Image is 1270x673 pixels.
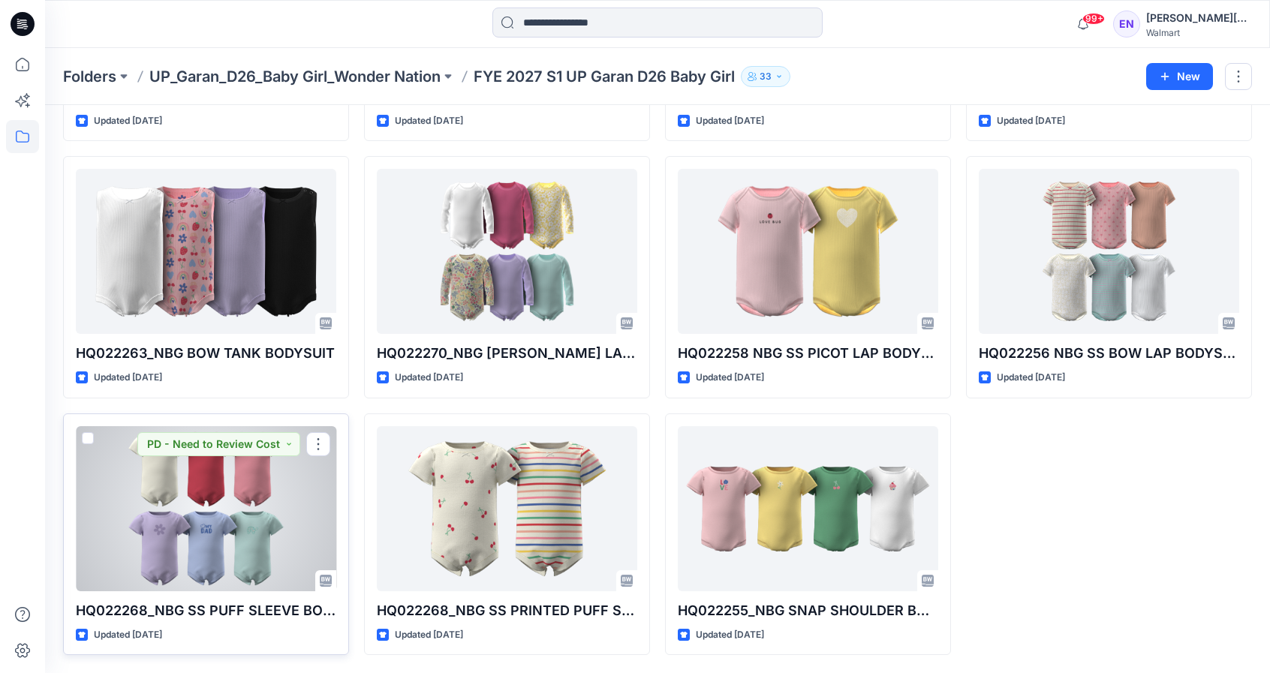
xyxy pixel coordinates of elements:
p: Updated [DATE] [395,627,463,643]
p: HQ022255_NBG SNAP SHOULDER BODYSUIT [678,600,938,621]
p: HQ022268_NBG SS PRINTED PUFF SLEEVE BODYSUIT [377,600,637,621]
p: Updated [DATE] [696,370,764,386]
div: [PERSON_NAME][DATE] [1146,9,1251,27]
p: Updated [DATE] [94,627,162,643]
p: Updated [DATE] [997,370,1065,386]
p: Updated [DATE] [395,370,463,386]
p: HQ022268_NBG SS PUFF SLEEVE BODYSUIT [76,600,336,621]
p: Updated [DATE] [395,113,463,129]
button: 33 [741,66,790,87]
p: HQ022256 NBG SS BOW LAP BODYSUIT [979,343,1239,364]
a: HQ022268_NBG SS PRINTED PUFF SLEEVE BODYSUIT [377,426,637,591]
p: HQ022263_NBG BOW TANK BODYSUIT [76,343,336,364]
a: HQ022256 NBG SS BOW LAP BODYSUIT [979,169,1239,334]
p: FYE 2027 S1 UP Garan D26 Baby Girl [474,66,735,87]
button: New [1146,63,1213,90]
p: HQ022258 NBG SS PICOT LAP BODYSUIT [678,343,938,364]
p: Updated [DATE] [696,627,764,643]
a: HQ022258 NBG SS PICOT LAP BODYSUIT [678,169,938,334]
a: HQ022270_NBG LS PICOT LAP BODYSUIT [377,169,637,334]
p: Updated [DATE] [997,113,1065,129]
p: 33 [760,68,772,85]
span: 99+ [1082,13,1105,25]
div: Walmart [1146,27,1251,38]
a: HQ022255_NBG SNAP SHOULDER BODYSUIT [678,426,938,591]
a: UP_Garan_D26_Baby Girl_Wonder Nation [149,66,441,87]
div: EN [1113,11,1140,38]
p: Updated [DATE] [94,370,162,386]
p: Updated [DATE] [696,113,764,129]
a: HQ022268_NBG SS PUFF SLEEVE BODYSUIT [76,426,336,591]
p: HQ022270_NBG [PERSON_NAME] LAP BODYSUIT [377,343,637,364]
a: HQ022263_NBG BOW TANK BODYSUIT [76,169,336,334]
p: Updated [DATE] [94,113,162,129]
a: Folders [63,66,116,87]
